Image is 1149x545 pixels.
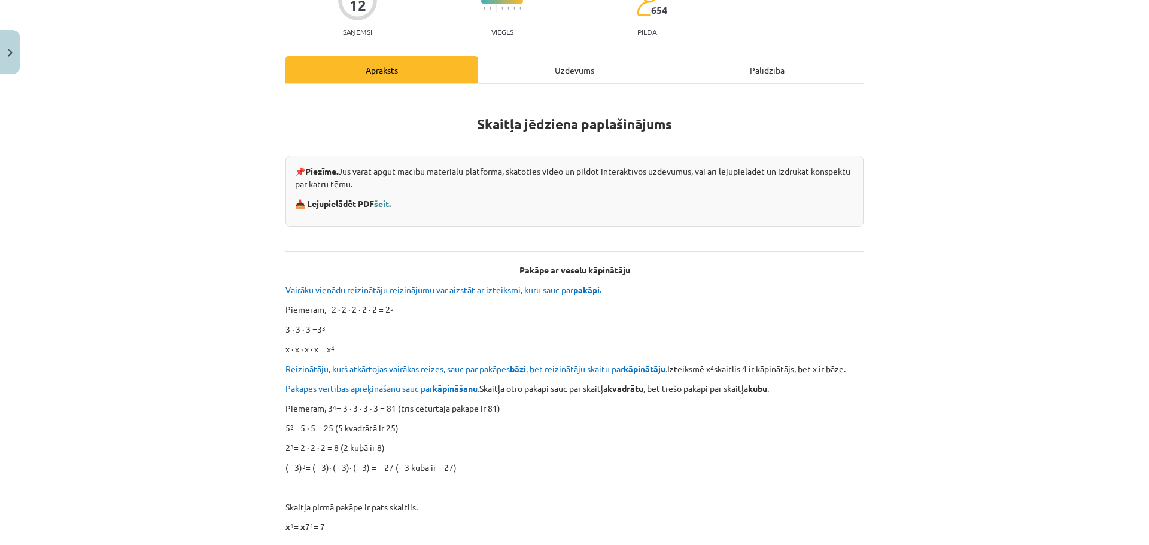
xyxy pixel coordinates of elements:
[285,383,479,394] span: Pakāpes vērtības aprēķināšanu sauc par .
[710,363,714,372] sup: 4
[290,521,294,530] sup: 1
[290,422,294,431] sup: 2
[651,5,667,16] span: 654
[8,49,13,57] img: icon-close-lesson-0947bae3869378f0d4975bcd49f059093ad1ed9edebbc8119c70593378902aed.svg
[285,363,667,374] span: Reizinātāju, kurš atkārtojas vairākas reizes, sauc par pakāpes , bet reizinātāju skaitu par .
[285,501,864,513] p: Skaitļa pirmā pakāpe ir pats skaitlis.
[637,28,656,36] p: pilda
[322,324,326,333] sup: 3
[478,56,671,83] div: Uzdevums
[484,7,485,10] img: icon-short-line-57e1e144782c952c97e751825c79c345078a6d821885a25fce030b3d8c18986b.svg
[331,343,335,352] sup: 4
[338,28,377,36] p: Saņemsi
[510,363,526,374] b: bāzi
[285,521,290,532] b: x
[333,403,336,412] sup: 4
[501,7,503,10] img: icon-short-line-57e1e144782c952c97e751825c79c345078a6d821885a25fce030b3d8c18986b.svg
[285,520,864,533] p: 7 = 7
[285,56,478,83] div: Apraksts
[285,461,864,474] p: (– 3) = (– 3)∙ (– 3)∙ (– 3) = – 27 (– 3 kubā ir – 27)
[390,304,394,313] sup: 5
[624,363,665,374] b: kāpinātāju
[285,343,864,355] p: x ∙ x ∙ x ∙ x = x
[310,521,314,530] sup: 1
[573,284,601,295] b: pakāpi.
[285,422,864,434] p: 5 = 5 ∙ 5 = 25 (5 kvadrātā ir 25)
[294,521,305,532] b: = x
[671,56,864,83] div: Palīdzība
[607,383,643,394] b: kvadrātu
[285,382,864,395] p: Skaitļa otro pakāpi sauc par skaitļa , bet trešo pakāpi par skaitļa .
[285,402,864,415] p: Piemēram, 3 = 3 ∙ 3 ∙ 3 ∙ 3 = 81 (trīs ceturtajā pakāpē ir 81)
[507,7,509,10] img: icon-short-line-57e1e144782c952c97e751825c79c345078a6d821885a25fce030b3d8c18986b.svg
[285,323,864,336] p: 3 ∙ 3 ∙ 3 =3
[477,115,672,133] strong: Skaitļa jēdziena paplašinājums
[302,462,306,471] sup: 3
[491,28,513,36] p: Viegls
[433,383,478,394] b: kāpināšanu
[748,383,767,394] b: kubu
[295,165,854,190] p: 📌 Jūs varat apgūt mācību materiālu platformā, skatoties video un pildot interaktīvos uzdevumus, v...
[513,7,515,10] img: icon-short-line-57e1e144782c952c97e751825c79c345078a6d821885a25fce030b3d8c18986b.svg
[295,198,393,209] strong: 📥 Lejupielādēt PDF
[519,7,521,10] img: icon-short-line-57e1e144782c952c97e751825c79c345078a6d821885a25fce030b3d8c18986b.svg
[285,303,864,316] p: Piemēram, 2 ∙ 2 ∙ 2 ∙ 2 ∙ 2 = 2
[490,7,491,10] img: icon-short-line-57e1e144782c952c97e751825c79c345078a6d821885a25fce030b3d8c18986b.svg
[290,442,294,451] sup: 3
[305,166,338,176] strong: Piezīme.
[285,363,864,375] p: Izteiksmē x skaitlis 4 ir kāpinātājs, bet x ir bāze.
[285,442,864,454] p: 2 = 2 ∙ 2 ∙ 2 = 8 (2 kubā ir 8)
[519,264,630,275] b: Pakāpe ar veselu kāpinātāju
[374,198,391,209] a: šeit.
[285,284,603,295] span: Vairāku vienādu reizinātāju reizinājumu var aizstāt ar izteiksmi, kuru sauc par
